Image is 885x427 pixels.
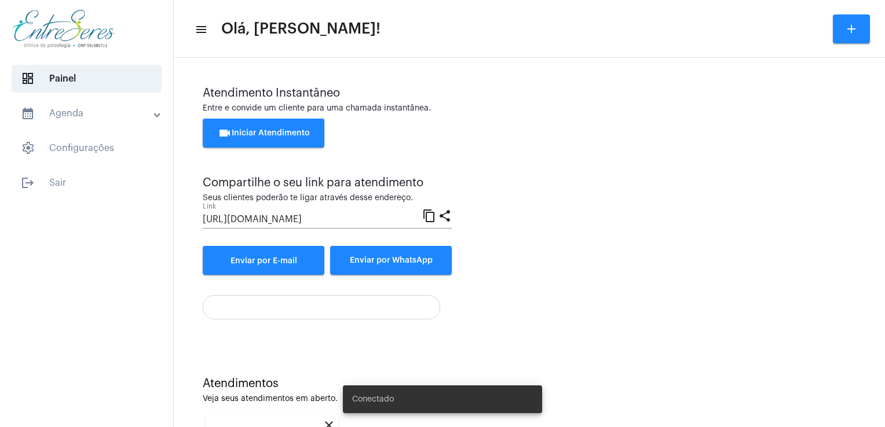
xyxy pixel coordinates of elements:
span: Painel [12,65,162,93]
mat-icon: content_copy [422,208,436,222]
span: Enviar por E-mail [231,257,297,265]
span: sidenav icon [21,141,35,155]
mat-icon: sidenav icon [195,23,206,36]
mat-icon: share [438,208,452,222]
div: Entre e convide um cliente para uma chamada instantânea. [203,104,856,113]
span: sidenav icon [21,72,35,86]
span: Olá, [PERSON_NAME]! [221,20,381,38]
div: Veja seus atendimentos em aberto. [203,395,856,403]
span: Configurações [12,134,162,162]
span: Enviar por WhatsApp [350,256,433,264]
mat-icon: videocam [218,126,232,140]
div: Seus clientes poderão te ligar através desse endereço. [203,194,452,203]
span: Sair [12,169,162,197]
mat-icon: add [844,22,858,36]
mat-icon: sidenav icon [21,176,35,190]
div: Atendimentos [203,377,856,390]
mat-expansion-panel-header: sidenav iconAgenda [7,100,173,127]
mat-icon: sidenav icon [21,106,35,120]
img: aa27006a-a7e4-c883-abf8-315c10fe6841.png [9,6,118,52]
button: Iniciar Atendimento [203,119,324,148]
mat-panel-title: Agenda [21,106,155,120]
span: Conectado [352,393,394,405]
span: Iniciar Atendimento [218,129,310,137]
a: Enviar por E-mail [203,246,324,275]
div: Compartilhe o seu link para atendimento [203,176,452,189]
button: Enviar por WhatsApp [330,246,452,275]
div: Atendimento Instantâneo [203,87,856,100]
